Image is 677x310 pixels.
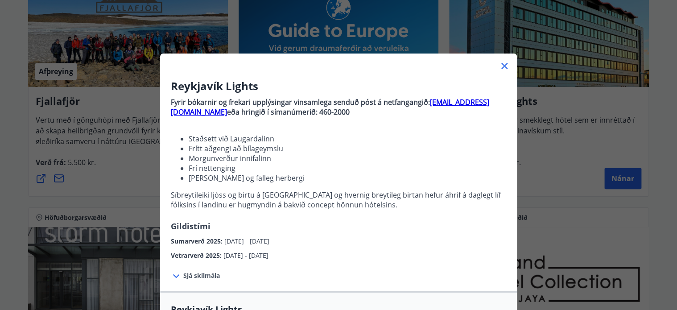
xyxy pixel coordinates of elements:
span: Sumarverð 2025 : [171,237,224,245]
strong: eða hringið í símanúmerið: 460-2000 [227,107,350,117]
p: Síbreytileiki ljóss og birtu á [GEOGRAPHIC_DATA] og hvernig breytileg birtan hefur áhrif á dagleg... [171,190,506,210]
li: Morgunverður innifalinn [189,153,506,163]
span: Vetrarverð 2025 : [171,251,223,260]
span: Sjá skilmála [183,271,220,280]
span: Gildistími [171,221,211,231]
h3: Reykjavík Lights [171,79,506,94]
span: [DATE] - [DATE] [223,251,268,260]
li: Frí nettenging [189,163,506,173]
strong: Fyrir bókarnir og frekari upplýsingar vinsamlega senduð póst á netfangangið: [171,97,430,107]
li: Staðsett við Laugardalinn [189,134,506,144]
li: [PERSON_NAME] og falleg herbergi [189,173,506,183]
span: [DATE] - [DATE] [224,237,269,245]
li: Frítt aðgengi að bílageymslu [189,144,506,153]
a: [EMAIL_ADDRESS][DOMAIN_NAME] [171,97,489,117]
